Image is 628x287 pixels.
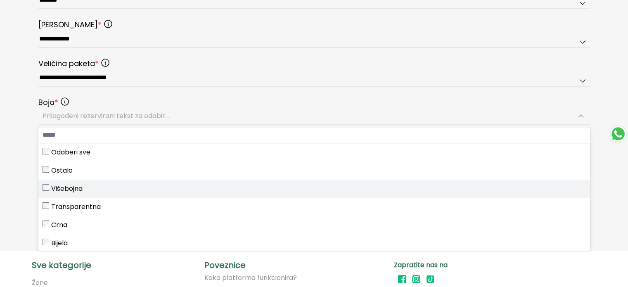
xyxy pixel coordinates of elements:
input: Višebojna [43,184,49,191]
span: Transparentna [51,202,101,212]
input: Bijela [43,239,49,245]
span: Odaberi sve [51,147,90,157]
span: Crna [51,220,67,230]
input: Ostalo [43,166,49,173]
span: Višebojna [51,184,83,194]
input: Odaberi sve [43,148,49,154]
p: Sve kategorije [32,261,201,269]
input: Crna [43,221,49,227]
span: Veličina paketa [38,58,99,69]
a: Kako platforma funkcionira? [204,274,297,282]
span: Boja [38,97,58,108]
p: Poveznice [204,261,391,269]
span: [PERSON_NAME] [38,19,102,31]
span: Bijela [51,238,68,248]
span: Ostalo [51,166,73,176]
span: Prilagođeni rezervirani tekst za odabir... [43,111,169,121]
input: Transparentna [43,202,49,209]
p: Zapratite nas na [394,261,580,269]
